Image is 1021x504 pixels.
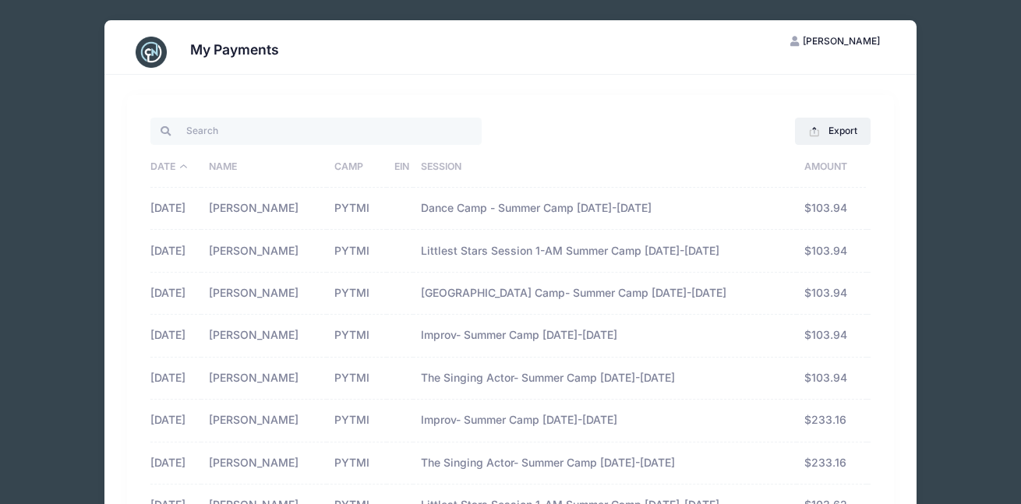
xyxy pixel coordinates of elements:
[327,230,387,272] td: PYTMI
[797,188,866,230] td: $103.94
[327,147,387,188] th: Camp: activate to sort column ascending
[797,273,866,315] td: $103.94
[327,315,387,357] td: PYTMI
[150,273,201,315] td: [DATE]
[413,400,797,442] td: Improv- Summer Camp [DATE]-[DATE]
[150,147,201,188] th: Date: activate to sort column descending
[150,358,201,400] td: [DATE]
[201,230,327,272] td: [PERSON_NAME]
[150,230,201,272] td: [DATE]
[150,188,201,230] td: [DATE]
[413,188,797,230] td: Dance Camp - Summer Camp [DATE]-[DATE]
[797,400,866,442] td: $233.16
[413,442,797,485] td: The Singing Actor- Summer Camp [DATE]-[DATE]
[413,273,797,315] td: [GEOGRAPHIC_DATA] Camp- Summer Camp [DATE]-[DATE]
[803,35,880,47] span: [PERSON_NAME]
[327,400,387,442] td: PYTMI
[795,118,871,144] button: Export
[327,442,387,485] td: PYTMI
[797,442,866,485] td: $233.16
[201,400,327,442] td: [PERSON_NAME]
[327,358,387,400] td: PYTMI
[797,147,866,188] th: Amount: activate to sort column ascending
[327,188,387,230] td: PYTMI
[201,273,327,315] td: [PERSON_NAME]
[136,37,167,68] img: CampNetwork
[413,230,797,272] td: Littlest Stars Session 1-AM Summer Camp [DATE]-[DATE]
[777,28,894,55] button: [PERSON_NAME]
[797,315,866,357] td: $103.94
[387,147,413,188] th: EIN: activate to sort column ascending
[413,358,797,400] td: The Singing Actor- Summer Camp [DATE]-[DATE]
[413,147,797,188] th: Session: activate to sort column ascending
[327,273,387,315] td: PYTMI
[190,41,279,58] h3: My Payments
[201,358,327,400] td: [PERSON_NAME]
[150,315,201,357] td: [DATE]
[150,400,201,442] td: [DATE]
[797,230,866,272] td: $103.94
[797,358,866,400] td: $103.94
[150,118,482,144] input: Search
[201,442,327,485] td: [PERSON_NAME]
[201,147,327,188] th: Name: activate to sort column ascending
[201,315,327,357] td: [PERSON_NAME]
[150,442,201,485] td: [DATE]
[413,315,797,357] td: Improv- Summer Camp [DATE]-[DATE]
[201,188,327,230] td: [PERSON_NAME]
